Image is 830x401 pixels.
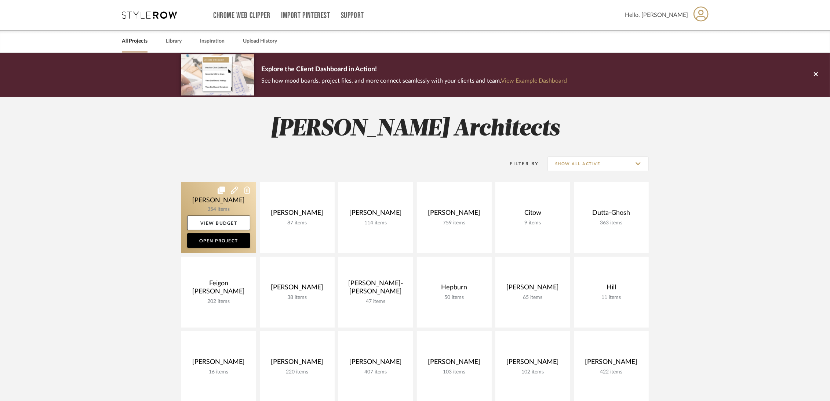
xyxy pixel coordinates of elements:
div: [PERSON_NAME] [580,358,643,369]
img: d5d033c5-7b12-40c2-a960-1ecee1989c38.png [181,54,254,95]
h2: [PERSON_NAME] Architects [151,115,679,143]
p: Explore the Client Dashboard in Action! [261,64,567,76]
a: Support [341,12,364,19]
a: View Budget [187,216,250,230]
div: [PERSON_NAME] [266,283,329,295]
a: Import Pinterest [281,12,330,19]
div: 759 items [423,220,486,226]
div: 47 items [344,299,407,305]
a: Library [166,36,182,46]
div: [PERSON_NAME] [423,358,486,369]
a: Open Project [187,233,250,248]
div: [PERSON_NAME] [501,358,564,369]
div: [PERSON_NAME] [266,209,329,220]
div: 38 items [266,295,329,301]
div: 9 items [501,220,564,226]
div: 65 items [501,295,564,301]
div: Citow [501,209,564,220]
p: See how mood boards, project files, and more connect seamlessly with your clients and team. [261,76,567,86]
a: Upload History [243,36,277,46]
div: Hepburn [423,283,486,295]
div: 363 items [580,220,643,226]
div: 114 items [344,220,407,226]
div: 202 items [187,299,250,305]
div: 220 items [266,369,329,375]
div: [PERSON_NAME] [344,358,407,369]
a: Chrome Web Clipper [213,12,270,19]
div: 16 items [187,369,250,375]
div: [PERSON_NAME] [266,358,329,369]
div: [PERSON_NAME]-[PERSON_NAME] [344,279,407,299]
div: Filter By [500,160,539,167]
div: 87 items [266,220,329,226]
span: Hello, [PERSON_NAME] [625,11,688,19]
div: [PERSON_NAME] [423,209,486,220]
div: 103 items [423,369,486,375]
div: 407 items [344,369,407,375]
div: 11 items [580,295,643,301]
div: Dutta-Ghosh [580,209,643,220]
div: 102 items [501,369,564,375]
div: 422 items [580,369,643,375]
div: 50 items [423,295,486,301]
div: Feigon [PERSON_NAME] [187,279,250,299]
div: [PERSON_NAME] [501,283,564,295]
a: View Example Dashboard [501,78,567,84]
a: All Projects [122,36,148,46]
div: [PERSON_NAME] [187,358,250,369]
a: Inspiration [200,36,225,46]
div: Hill [580,283,643,295]
div: [PERSON_NAME] [344,209,407,220]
